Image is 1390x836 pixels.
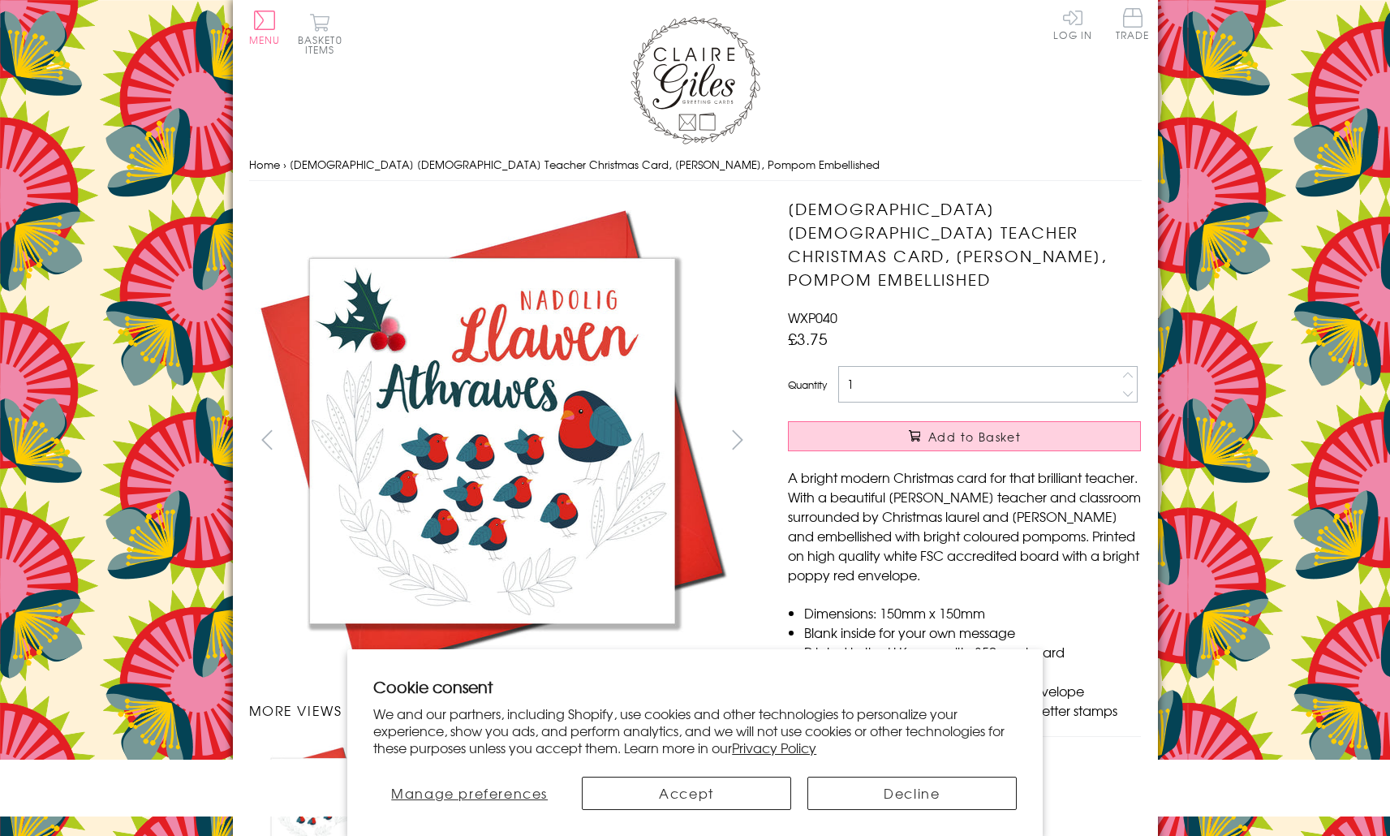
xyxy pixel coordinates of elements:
span: Trade [1116,8,1150,40]
nav: breadcrumbs [249,149,1142,182]
a: Home [249,157,280,172]
span: WXP040 [788,308,837,327]
label: Quantity [788,377,827,392]
p: We and our partners, including Shopify, use cookies and other technologies to personalize your ex... [373,705,1017,756]
a: Privacy Policy [732,738,816,757]
h1: [DEMOGRAPHIC_DATA] [DEMOGRAPHIC_DATA] Teacher Christmas Card, [PERSON_NAME], Pompom Embellished [788,197,1141,291]
img: Welsh Female Teacher Christmas Card, Nadolig Llawen Athrawes, Pompom Embellished [755,197,1242,684]
li: Blank inside for your own message [804,623,1141,642]
span: Menu [249,32,281,47]
img: Claire Giles Greetings Cards [630,16,760,144]
a: Trade [1116,8,1150,43]
button: Basket0 items [298,13,342,54]
span: Manage preferences [391,783,548,803]
span: 0 items [305,32,342,57]
h2: Cookie consent [373,675,1017,698]
span: [DEMOGRAPHIC_DATA] [DEMOGRAPHIC_DATA] Teacher Christmas Card, [PERSON_NAME], Pompom Embellished [290,157,880,172]
button: Decline [807,777,1017,810]
button: Menu [249,11,281,45]
span: Add to Basket [928,429,1021,445]
button: Add to Basket [788,421,1141,451]
span: › [283,157,286,172]
button: prev [249,421,286,458]
p: A bright modern Christmas card for that brilliant teacher. With a beautiful [PERSON_NAME] teacher... [788,468,1141,584]
button: Accept [582,777,791,810]
img: Welsh Female Teacher Christmas Card, Nadolig Llawen Athrawes, Pompom Embellished [248,197,735,684]
button: next [719,421,755,458]
li: Printed in the U.K on quality 350gsm board [804,642,1141,661]
li: Dimensions: 150mm x 150mm [804,603,1141,623]
span: £3.75 [788,327,828,350]
h3: More views [249,700,756,720]
a: Log In [1053,8,1092,40]
button: Manage preferences [373,777,566,810]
